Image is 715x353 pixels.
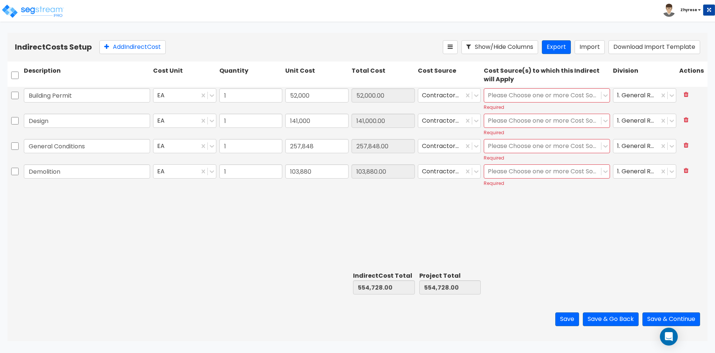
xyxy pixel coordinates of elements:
[484,180,610,186] div: Required
[608,40,700,54] button: Download Import Template
[218,65,284,85] div: Quantity
[153,139,216,153] div: EA
[443,40,458,54] button: Reorder Items
[353,272,415,280] div: Indirect Cost Total
[22,65,152,85] div: Description
[660,328,678,346] div: Open Intercom Messenger
[418,164,481,179] div: Contractor Cost
[611,65,678,85] div: Division
[99,40,166,54] button: AddIndirectCost
[419,272,481,280] div: Project Total
[679,164,693,177] button: Delete Row
[152,65,218,85] div: Cost Unit
[484,104,610,110] div: Required
[461,40,538,54] button: Show/Hide Columns
[662,4,676,17] img: avatar.png
[418,114,481,128] div: Contractor Cost
[680,7,697,13] b: Zhyrese
[418,139,481,153] div: Contractor Cost
[555,312,579,326] button: Save
[613,139,676,153] div: 1. General Requirements
[679,114,693,127] button: Delete Row
[416,65,483,85] div: Cost Source
[153,164,216,179] div: EA
[678,65,708,85] div: Actions
[613,164,676,179] div: 1. General Requirements
[583,312,639,326] button: Save & Go Back
[153,114,216,128] div: EA
[613,88,676,103] div: 1. General Requirements
[484,155,610,161] div: Required
[153,88,216,103] div: EA
[482,65,611,85] div: Cost Source(s) to which this Indirect will Apply
[642,312,700,326] button: Save & Continue
[542,40,571,54] button: Export
[679,139,693,152] button: Delete Row
[418,88,481,103] div: Contractor Cost
[284,65,350,85] div: Unit Cost
[350,65,416,85] div: Total Cost
[613,114,676,128] div: 1. General Requirements
[679,88,693,101] button: Delete Row
[15,42,92,52] b: Indirect Costs Setup
[484,129,610,136] div: Required
[575,40,605,54] button: Import
[1,4,64,19] img: logo_pro_r.png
